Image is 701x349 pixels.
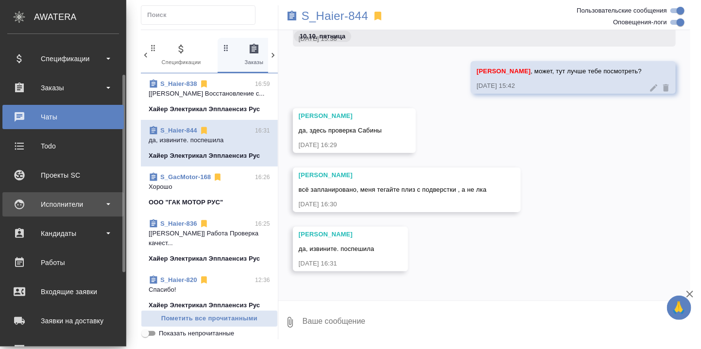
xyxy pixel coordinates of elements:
span: Заказы [222,43,287,67]
span: [PERSON_NAME] [477,67,530,75]
a: S_Haier-844 [160,127,197,134]
div: Проекты SC [7,168,119,183]
div: [DATE] 16:30 [299,199,487,209]
a: Чаты [2,105,124,129]
p: 12:36 [255,275,270,285]
span: Оповещения-логи [613,17,667,27]
div: Чаты [7,110,119,124]
a: Входящие заявки [2,280,124,304]
div: S_Haier-83616:25[[PERSON_NAME]] Работа Проверка качест...Хайер Электрикал Эпплаенсиз Рус [141,213,278,269]
div: Исполнители [7,197,119,212]
div: [PERSON_NAME] [299,170,487,180]
p: Хорошо [149,182,270,192]
svg: Зажми и перетащи, чтобы поменять порядок вкладок [149,43,158,52]
div: Входящие заявки [7,284,119,299]
span: Пользовательские сообщения [577,6,667,16]
div: [DATE] 16:31 [299,259,375,268]
div: Заявки на доставку [7,314,119,328]
p: [[PERSON_NAME] Восстановление с... [149,89,270,99]
p: ООО "ГАК МОТОР РУС" [149,198,223,207]
p: Спасибо! [149,285,270,295]
p: 16:25 [255,219,270,229]
a: S_Haier-838 [160,80,197,87]
svg: Отписаться [199,79,209,89]
div: [PERSON_NAME] [299,111,382,121]
div: S_Haier-84416:31да, извините. поспешилаХайер Электрикал Эпплаенсиз Рус [141,120,278,166]
input: Поиск [147,8,255,22]
a: Заявки на доставку [2,309,124,333]
span: да, извините. поспешила [299,245,375,252]
a: S_Haier-836 [160,220,197,227]
button: 🙏 [667,296,691,320]
a: Работы [2,250,124,275]
span: всё запланировано, меня тегайте плиз с подверстки , а не лка [299,186,487,193]
svg: Отписаться [199,219,209,229]
p: да, извините. поспешила [149,135,270,145]
div: [DATE] 15:42 [477,81,642,91]
a: S_Haier-820 [160,276,197,283]
p: 16:59 [255,79,270,89]
div: AWATERA [34,7,126,27]
div: S_GacMotor-16816:26ХорошоООО "ГАК МОТОР РУС" [141,166,278,213]
a: S_GacMotor-168 [160,173,211,181]
a: Todo [2,134,124,158]
p: Хайер Электрикал Эпплаенсиз Рус [149,151,260,161]
a: S_Haier-844 [302,11,368,21]
span: Спецификации [149,43,214,67]
svg: Зажми и перетащи, чтобы поменять порядок вкладок [222,43,231,52]
p: [[PERSON_NAME]] Работа Проверка качест... [149,229,270,248]
a: Проекты SC [2,163,124,187]
div: S_Haier-82012:36Спасибо!Хайер Электрикал Эпплаенсиз Рус [141,269,278,316]
div: Заказы [7,81,119,95]
div: Кандидаты [7,226,119,241]
svg: Отписаться [213,172,222,182]
p: 16:31 [255,126,270,135]
p: 16:26 [255,172,270,182]
div: Todo [7,139,119,153]
svg: Отписаться [199,275,209,285]
div: Работы [7,255,119,270]
div: S_Haier-83816:59[[PERSON_NAME] Восстановление с...Хайер Электрикал Эпплаенсиз Рус [141,73,278,120]
p: Хайер Электрикал Эпплаенсиз Рус [149,300,260,310]
span: да, здесь проверка Сабины [299,127,382,134]
span: 🙏 [671,298,687,318]
span: , может, тут лучше тебе посмотреть? [477,67,642,75]
div: Спецификации [7,51,119,66]
p: 10.10, пятница [300,32,346,41]
svg: Отписаться [199,126,209,135]
button: Пометить все прочитанными [141,310,278,327]
span: Пометить все прочитанными [146,313,273,324]
div: [PERSON_NAME] [299,230,375,239]
p: Хайер Электрикал Эпплаенсиз Рус [149,104,260,114]
span: Показать непрочитанные [159,329,234,338]
div: [DATE] 16:29 [299,140,382,150]
p: Хайер Электрикал Эпплаенсиз Рус [149,254,260,264]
